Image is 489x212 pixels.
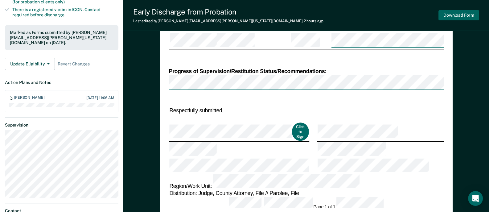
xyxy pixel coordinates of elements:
[14,95,44,100] div: [PERSON_NAME]
[5,80,118,85] dt: Action Plans and Notes
[12,7,118,18] div: There is a registered victim in ICON. Contact required before
[169,106,309,114] td: Respectfully submitted,
[133,7,323,16] div: Early Discharge from Probation
[304,19,324,23] span: 2 hours ago
[44,12,65,17] span: discharge.
[133,19,323,23] div: Last edited by [PERSON_NAME][EMAIL_ADDRESS][PERSON_NAME][US_STATE][DOMAIN_NAME]
[438,10,479,20] button: Download Form
[5,58,55,70] button: Update Eligibility
[229,197,384,210] div: - Page 1 of 1
[468,191,483,206] div: Open Intercom Messenger
[169,68,443,75] div: Progress of Supervision/Restitution Status/Recommendations:
[86,96,114,100] div: [DATE] 11:06 AM
[57,61,89,67] span: Revert Changes
[10,30,113,45] div: Marked as Forms submitted by [PERSON_NAME][EMAIL_ADDRESS][PERSON_NAME][US_STATE][DOMAIN_NAME] on ...
[292,123,309,141] button: Click to Sign
[169,174,443,197] td: Region/Work Unit: Distribution: Judge, County Attorney, File // Parolee, File
[5,123,118,128] dt: Supervision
